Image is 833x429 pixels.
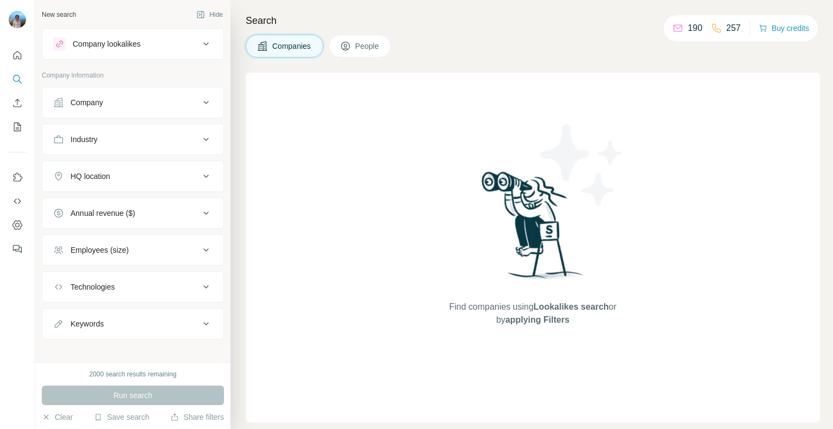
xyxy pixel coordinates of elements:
[246,13,820,28] h4: Search
[42,126,223,152] button: Industry
[726,22,741,35] p: 257
[9,46,26,65] button: Quick start
[73,39,140,49] div: Company lookalikes
[9,168,26,187] button: Use Surfe on LinkedIn
[42,31,223,57] button: Company lookalikes
[170,412,224,422] button: Share filters
[9,69,26,89] button: Search
[71,245,129,255] div: Employees (size)
[355,41,380,52] span: People
[94,412,149,422] button: Save search
[477,169,589,290] img: Surfe Illustration - Woman searching with binoculars
[71,171,110,182] div: HQ location
[534,302,609,311] span: Lookalikes search
[71,97,103,108] div: Company
[9,93,26,113] button: Enrich CSV
[71,318,104,329] div: Keywords
[189,7,230,23] button: Hide
[42,412,73,422] button: Clear
[42,71,224,80] p: Company information
[9,239,26,259] button: Feedback
[533,116,631,214] img: Surfe Illustration - Stars
[272,41,312,52] span: Companies
[9,191,26,211] button: Use Surfe API
[42,163,223,189] button: HQ location
[42,10,76,20] div: New search
[71,281,115,292] div: Technologies
[89,369,177,379] div: 2000 search results remaining
[42,200,223,226] button: Annual revenue ($)
[42,237,223,263] button: Employees (size)
[688,22,702,35] p: 190
[505,315,569,324] span: applying Filters
[9,117,26,137] button: My lists
[42,89,223,116] button: Company
[759,21,809,36] button: Buy credits
[71,208,135,219] div: Annual revenue ($)
[9,11,26,28] img: Avatar
[71,134,98,145] div: Industry
[446,300,619,326] span: Find companies using or by
[9,215,26,235] button: Dashboard
[42,311,223,337] button: Keywords
[42,274,223,300] button: Technologies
